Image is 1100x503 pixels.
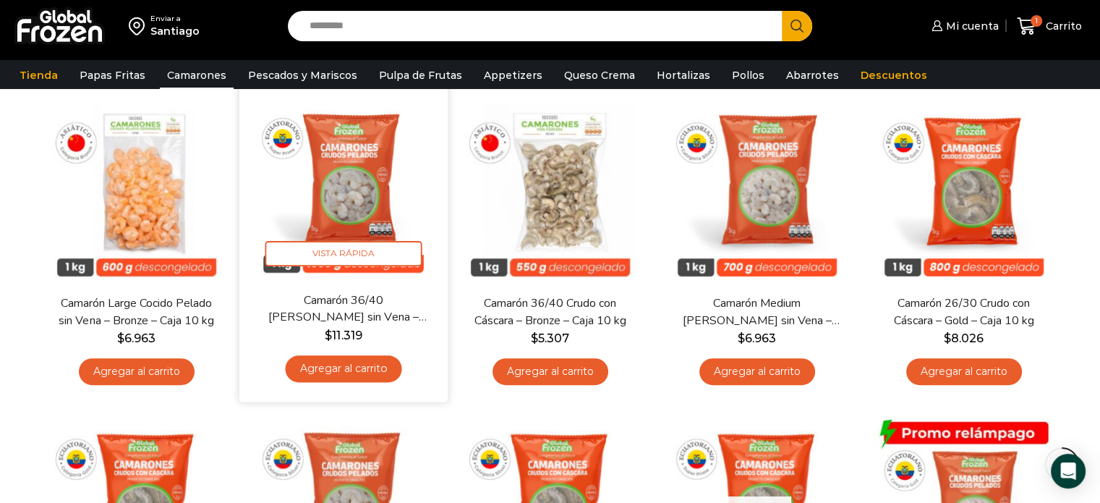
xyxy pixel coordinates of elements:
span: $ [117,331,124,345]
a: Pulpa de Frutas [372,62,469,89]
a: Agregar al carrito: “Camarón 36/40 Crudo con Cáscara - Bronze - Caja 10 kg” [493,358,608,385]
a: Camarón Large Cocido Pelado sin Vena – Bronze – Caja 10 kg [53,295,219,329]
a: Agregar al carrito: “Camarón Large Cocido Pelado sin Vena - Bronze - Caja 10 kg” [79,358,195,385]
a: Appetizers [477,62,550,89]
a: Camarón 26/30 Crudo con Cáscara – Gold – Caja 10 kg [880,295,1046,329]
div: Enviar a [150,14,200,24]
a: Tienda [12,62,65,89]
a: Agregar al carrito: “Camarón 26/30 Crudo con Cáscara - Gold - Caja 10 kg” [906,358,1022,385]
a: Descuentos [853,62,934,89]
span: Carrito [1042,19,1082,33]
div: Open Intercom Messenger [1051,454,1086,489]
span: Mi cuenta [942,19,999,33]
a: Pescados y Mariscos [241,62,364,89]
button: Search button [782,11,812,41]
a: Abarrotes [779,62,846,89]
bdi: 5.307 [531,331,569,345]
a: Camarón 36/40 [PERSON_NAME] sin Vena – Super Prime – Caja 10 kg [259,292,427,326]
a: Agregar al carrito: “Camarón Medium Crudo Pelado sin Vena - Silver - Caja 10 kg” [699,358,815,385]
a: Agregar al carrito: “Camarón 36/40 Crudo Pelado sin Vena - Super Prime - Caja 10 kg” [285,355,401,382]
img: address-field-icon.svg [129,14,150,38]
a: Camarón 36/40 Crudo con Cáscara – Bronze – Caja 10 kg [466,295,633,329]
a: Mi cuenta [928,12,999,41]
span: $ [738,331,745,345]
a: Camarón Medium [PERSON_NAME] sin Vena – Silver – Caja 10 kg [673,295,840,329]
div: Santiago [150,24,200,38]
a: Queso Crema [557,62,642,89]
bdi: 8.026 [944,331,984,345]
a: Hortalizas [649,62,717,89]
a: Papas Fritas [72,62,153,89]
bdi: 11.319 [325,329,362,342]
a: Pollos [725,62,772,89]
span: $ [325,329,332,342]
span: 1 [1031,15,1042,27]
a: Camarones [160,62,234,89]
bdi: 6.963 [117,331,155,345]
span: $ [531,331,538,345]
span: $ [944,331,951,345]
a: 1 Carrito [1013,9,1086,43]
span: Vista Rápida [265,241,422,266]
bdi: 6.963 [738,331,776,345]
